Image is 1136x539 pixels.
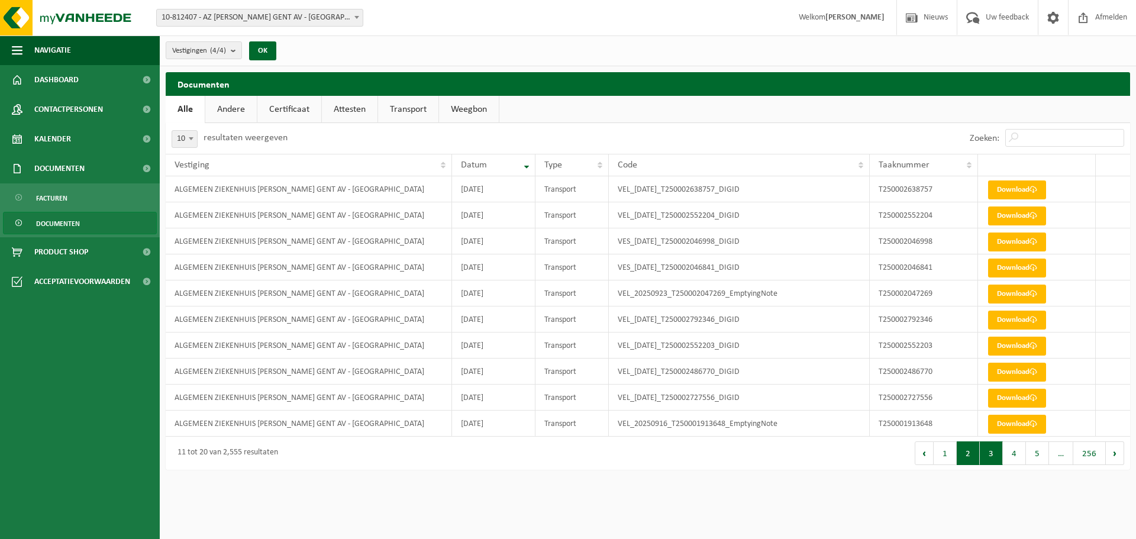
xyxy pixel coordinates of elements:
td: T250002486770 [870,359,979,385]
td: ALGEMEEN ZIEKENHUIS [PERSON_NAME] GENT AV - [GEOGRAPHIC_DATA] [166,333,452,359]
div: 11 tot 20 van 2,555 resultaten [172,443,278,464]
strong: [PERSON_NAME] [825,13,885,22]
td: Transport [535,359,609,385]
a: Certificaat [257,96,321,123]
td: VEL_[DATE]_T250002792346_DIGID [609,306,870,333]
button: 256 [1073,441,1106,465]
span: Taaknummer [879,160,930,170]
td: T250002552204 [870,202,979,228]
td: [DATE] [452,228,535,254]
td: ALGEMEEN ZIEKENHUIS [PERSON_NAME] GENT AV - [GEOGRAPHIC_DATA] [166,202,452,228]
a: Download [988,180,1046,199]
td: Transport [535,254,609,280]
td: T250002792346 [870,306,979,333]
td: T250002552203 [870,333,979,359]
button: 4 [1003,441,1026,465]
td: [DATE] [452,411,535,437]
td: [DATE] [452,254,535,280]
a: Download [988,389,1046,408]
span: Documenten [34,154,85,183]
td: Transport [535,228,609,254]
span: Datum [461,160,487,170]
span: Type [544,160,562,170]
span: 10 [172,130,198,148]
td: T250001913648 [870,411,979,437]
td: VEL_20250916_T250001913648_EmptyingNote [609,411,870,437]
td: ALGEMEEN ZIEKENHUIS [PERSON_NAME] GENT AV - [GEOGRAPHIC_DATA] [166,228,452,254]
td: Transport [535,202,609,228]
button: Next [1106,441,1124,465]
span: Kalender [34,124,71,154]
td: [DATE] [452,202,535,228]
a: Facturen [3,186,157,209]
td: VEL_20250923_T250002047269_EmptyingNote [609,280,870,306]
span: 10-812407 - AZ JAN PALFIJN GENT AV - GENT [156,9,363,27]
span: Code [618,160,637,170]
span: 10-812407 - AZ JAN PALFIJN GENT AV - GENT [157,9,363,26]
a: Documenten [3,212,157,234]
td: [DATE] [452,385,535,411]
td: ALGEMEEN ZIEKENHUIS [PERSON_NAME] GENT AV - [GEOGRAPHIC_DATA] [166,306,452,333]
td: Transport [535,306,609,333]
td: [DATE] [452,280,535,306]
h2: Documenten [166,72,1130,95]
span: 10 [172,131,197,147]
span: Product Shop [34,237,88,267]
a: Attesten [322,96,377,123]
td: ALGEMEEN ZIEKENHUIS [PERSON_NAME] GENT AV - [GEOGRAPHIC_DATA] [166,385,452,411]
button: 2 [957,441,980,465]
span: Navigatie [34,35,71,65]
a: Download [988,206,1046,225]
td: VEL_[DATE]_T250002727556_DIGID [609,385,870,411]
label: Zoeken: [970,134,999,143]
a: Download [988,285,1046,304]
td: VEL_[DATE]_T250002552203_DIGID [609,333,870,359]
td: VEL_[DATE]_T250002486770_DIGID [609,359,870,385]
span: … [1049,441,1073,465]
button: OK [249,41,276,60]
td: Transport [535,411,609,437]
td: T250002046998 [870,228,979,254]
td: ALGEMEEN ZIEKENHUIS [PERSON_NAME] GENT AV - [GEOGRAPHIC_DATA] [166,176,452,202]
td: [DATE] [452,359,535,385]
td: VES_[DATE]_T250002046998_DIGID [609,228,870,254]
span: Vestiging [175,160,209,170]
span: Facturen [36,187,67,209]
button: 5 [1026,441,1049,465]
a: Weegbon [439,96,499,123]
a: Download [988,337,1046,356]
button: 3 [980,441,1003,465]
td: ALGEMEEN ZIEKENHUIS [PERSON_NAME] GENT AV - [GEOGRAPHIC_DATA] [166,280,452,306]
td: ALGEMEEN ZIEKENHUIS [PERSON_NAME] GENT AV - [GEOGRAPHIC_DATA] [166,359,452,385]
td: VES_[DATE]_T250002046841_DIGID [609,254,870,280]
label: resultaten weergeven [204,133,288,143]
a: Download [988,363,1046,382]
td: VEL_[DATE]_T250002638757_DIGID [609,176,870,202]
td: T250002638757 [870,176,979,202]
span: Dashboard [34,65,79,95]
td: T250002046841 [870,254,979,280]
td: [DATE] [452,333,535,359]
td: T250002047269 [870,280,979,306]
a: Andere [205,96,257,123]
a: Download [988,233,1046,251]
td: [DATE] [452,306,535,333]
span: Contactpersonen [34,95,103,124]
td: ALGEMEEN ZIEKENHUIS [PERSON_NAME] GENT AV - [GEOGRAPHIC_DATA] [166,411,452,437]
a: Transport [378,96,438,123]
td: VEL_[DATE]_T250002552204_DIGID [609,202,870,228]
td: [DATE] [452,176,535,202]
span: Documenten [36,212,80,235]
td: ALGEMEEN ZIEKENHUIS [PERSON_NAME] GENT AV - [GEOGRAPHIC_DATA] [166,254,452,280]
a: Download [988,259,1046,277]
td: Transport [535,333,609,359]
count: (4/4) [210,47,226,54]
button: 1 [934,441,957,465]
a: Alle [166,96,205,123]
button: Vestigingen(4/4) [166,41,242,59]
span: Vestigingen [172,42,226,60]
a: Download [988,311,1046,330]
button: Previous [915,441,934,465]
td: Transport [535,385,609,411]
td: Transport [535,280,609,306]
